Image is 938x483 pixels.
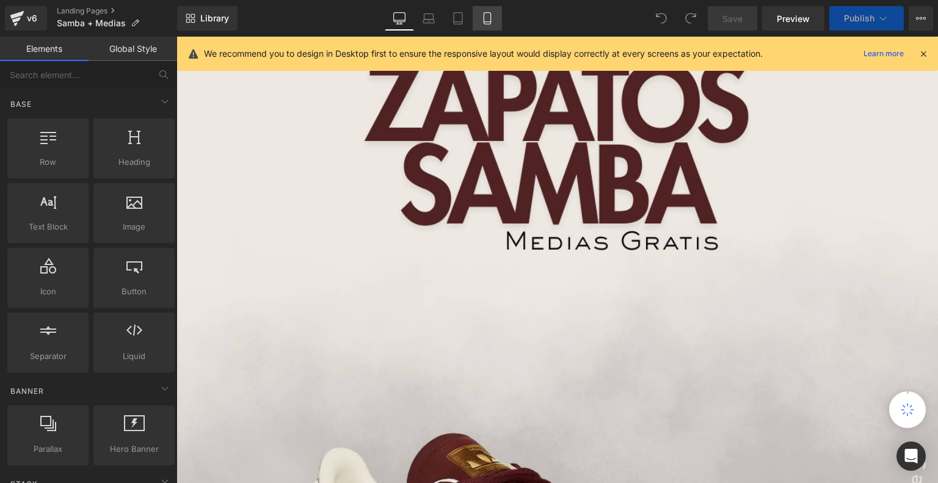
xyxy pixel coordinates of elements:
p: We recommend you to design in Desktop first to ensure the responsive layout would display correct... [204,47,763,60]
span: Parallax [11,443,85,456]
span: Separator [11,350,85,363]
span: Button [97,285,171,298]
a: Preview [762,6,824,31]
span: Library [200,13,229,24]
span: Samba + Medias [57,18,126,28]
span: Row [11,156,85,169]
span: Publish [844,13,874,23]
span: Save [722,12,743,25]
button: Redo [678,6,703,31]
div: Open Intercom Messenger [896,441,926,471]
span: Hero Banner [97,443,171,456]
span: Preview [777,12,810,25]
span: Liquid [97,350,171,363]
a: Mobile [473,6,502,31]
a: Tablet [443,6,473,31]
div: v6 [24,10,40,26]
a: v6 [5,6,47,31]
span: Base [9,98,33,110]
a: Desktop [385,6,414,31]
a: Learn more [859,46,909,61]
span: Heading [97,156,171,169]
button: More [909,6,933,31]
a: Global Style [89,37,177,61]
button: Publish [829,6,904,31]
span: Banner [9,385,45,397]
a: Landing Pages [57,6,177,16]
span: Icon [11,285,85,298]
span: Image [97,220,171,233]
button: Undo [649,6,674,31]
span: Text Block [11,220,85,233]
a: New Library [177,6,238,31]
a: Laptop [414,6,443,31]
